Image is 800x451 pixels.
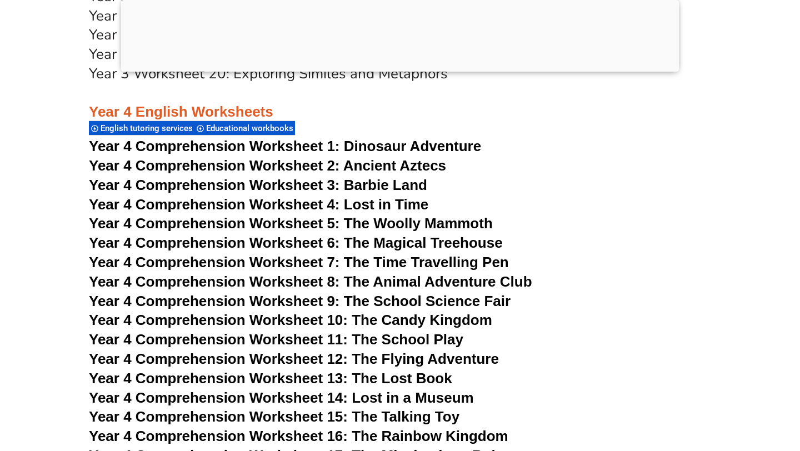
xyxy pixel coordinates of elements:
[609,325,800,451] iframe: Chat Widget
[89,312,492,328] a: Year 4 Comprehension Worksheet 10: The Candy Kingdom
[89,121,194,136] div: English tutoring services
[89,370,452,387] a: Year 4 Comprehension Worksheet 13: The Lost Book
[89,64,448,83] a: Year 3 Worksheet 20: Exploring Similes and Metaphors
[89,350,499,367] a: Year 4 Comprehension Worksheet 12: The Flying Adventure
[89,389,474,406] a: Year 4 Comprehension Worksheet 14: Lost in a Museum
[89,293,511,309] a: Year 4 Comprehension Worksheet 9: The School Science Fair
[89,254,509,270] a: Year 4 Comprehension Worksheet 7: The Time Travelling Pen
[89,196,428,213] a: Year 4 Comprehension Worksheet 4: Lost in Time
[89,234,503,251] a: Year 4 Comprehension Worksheet 6: The Magical Treehouse
[89,408,459,425] a: Year 4 Comprehension Worksheet 15: The Talking Toy
[89,138,340,154] span: Year 4 Comprehension Worksheet 1:
[89,177,427,193] a: Year 4 Comprehension Worksheet 3: Barbie Land
[101,123,196,133] span: English tutoring services
[344,138,481,154] span: Dinosaur Adventure
[89,84,711,122] h3: Year 4 English Worksheets
[89,157,446,174] a: Year 4 Comprehension Worksheet 2: Ancient Aztecs
[89,25,544,44] a: Year 3 Worksheet 18: Understanding and Creating Simple Paragraphs
[89,215,493,232] a: Year 4 Comprehension Worksheet 5: The Woolly Mammoth
[89,6,342,26] a: Year 3 Worksheet 17: Sentence Joining
[89,331,463,348] a: Year 4 Comprehension Worksheet 11: The School Play
[89,428,508,444] a: Year 4 Comprehension Worksheet 16: The Rainbow Kingdom
[89,44,588,64] a: Year 3 Worksheet 19: Editing Sentences for Grammar and Punctuation Errors
[89,273,532,290] a: Year 4 Comprehension Worksheet 8: The Animal Adventure Club
[194,121,295,136] div: Educational workbooks
[89,138,481,154] a: Year 4 Comprehension Worksheet 1: Dinosaur Adventure
[206,123,297,133] span: Educational workbooks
